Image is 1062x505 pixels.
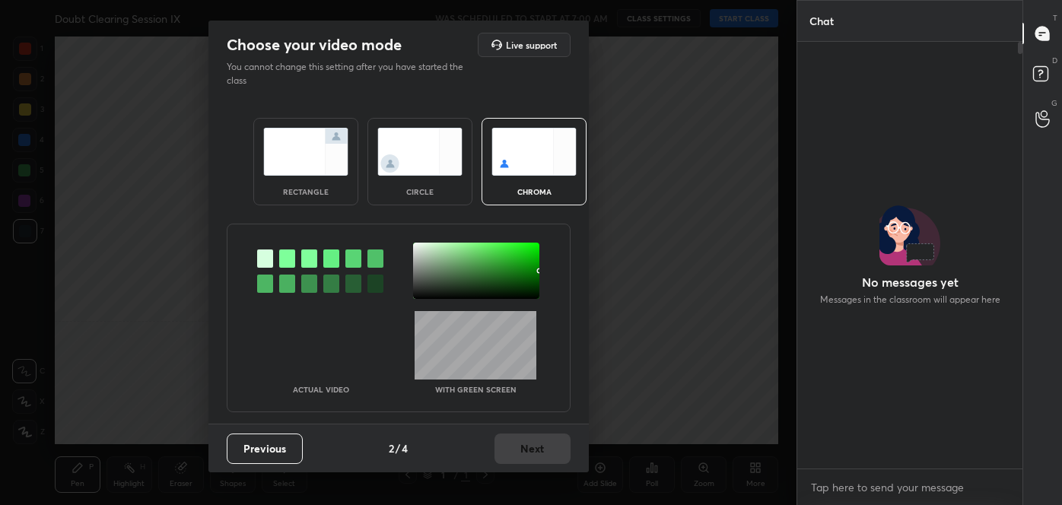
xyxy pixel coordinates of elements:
[293,386,349,393] p: Actual Video
[396,440,400,456] h4: /
[435,386,517,393] p: With green screen
[390,188,450,195] div: circle
[227,35,402,55] h2: Choose your video mode
[506,40,557,49] h5: Live support
[1051,97,1057,109] p: G
[402,440,408,456] h4: 4
[377,128,463,176] img: circleScreenIcon.acc0effb.svg
[227,434,303,464] button: Previous
[275,188,336,195] div: rectangle
[491,128,577,176] img: chromaScreenIcon.c19ab0a0.svg
[504,188,564,195] div: chroma
[797,1,846,41] p: Chat
[1053,12,1057,24] p: T
[263,128,348,176] img: normalScreenIcon.ae25ed63.svg
[227,60,473,87] p: You cannot change this setting after you have started the class
[1052,55,1057,66] p: D
[389,440,394,456] h4: 2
